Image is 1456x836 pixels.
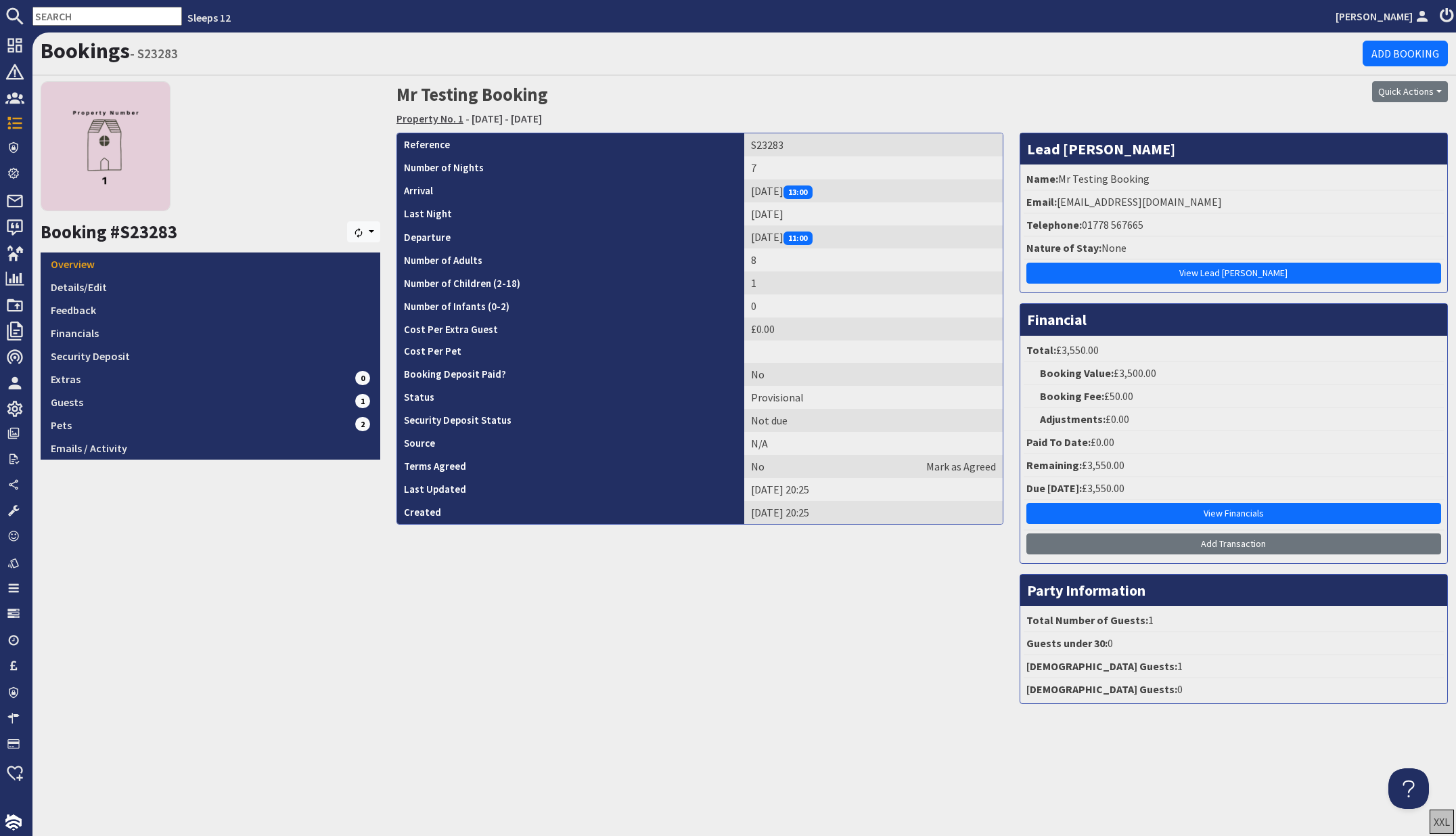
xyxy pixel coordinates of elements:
a: View Financials [1026,503,1442,524]
td: S23283 [744,133,1003,156]
th: Security Deposit Status [397,409,744,432]
td: 0 [744,294,1003,317]
a: Emails / Activity [41,437,380,460]
h3: Financial [1020,304,1448,335]
th: Source [397,432,744,455]
td: [DATE] [744,202,1003,225]
a: Property No. 1 [396,112,463,125]
td: [DATE] [744,179,1003,202]
li: £3,550.00 [1024,339,1444,362]
th: Number of Adults [397,248,744,271]
a: Mark as Agreed [926,458,996,475]
strong: Total Number of Guests: [1026,613,1148,627]
a: Booking #S23283 [41,221,177,243]
strong: Name: [1026,172,1058,185]
li: £0.00 [1024,431,1444,454]
a: Add Transaction [1026,533,1442,554]
li: £3,550.00 [1024,477,1444,500]
li: Mr Testing Booking [1024,168,1444,191]
th: Arrival [397,179,744,202]
a: Extras0 [41,368,380,391]
td: 7 [744,156,1003,179]
td: No [744,363,1003,386]
li: 01778 567665 [1024,214,1444,237]
a: View Lead [PERSON_NAME] [1026,263,1442,284]
th: Cost Per Extra Guest [397,317,744,340]
li: 0 [1024,632,1444,655]
strong: Email: [1026,195,1057,208]
th: Terms Agreed [397,455,744,478]
th: Number of Nights [397,156,744,179]
span: 11:00 [783,232,813,245]
span: 13:00 [783,185,813,199]
th: Reference [397,133,744,156]
td: £0.00 [744,317,1003,340]
strong: Telephone: [1026,218,1082,232]
strong: Total: [1026,343,1056,357]
strong: [DEMOGRAPHIC_DATA] Guests: [1026,659,1177,673]
li: [EMAIL_ADDRESS][DOMAIN_NAME] [1024,191,1444,214]
th: Cost Per Pet [397,340,744,363]
th: Departure [397,225,744,248]
strong: Due [DATE]: [1026,481,1082,495]
td: 1 [744,271,1003,294]
th: Number of Children (2-18) [397,271,744,294]
span: 1 [355,394,370,408]
th: Booking Deposit Paid? [397,363,744,386]
span: 0 [355,371,370,384]
strong: Booking Value: [1040,366,1114,380]
a: Financials [41,322,380,345]
td: No [744,455,1003,478]
a: Feedback [41,299,380,322]
h2: Mr Testing Booking [396,81,1092,129]
td: 8 [744,248,1003,271]
th: Status [397,386,744,409]
span: 2 [355,417,370,431]
input: SEARCH [32,7,182,26]
td: N/A [744,432,1003,455]
li: 1 [1024,655,1444,678]
h3: Lead [PERSON_NAME] [1020,133,1448,164]
a: Bookings [41,37,130,64]
iframe: Toggle Customer Support [1388,768,1429,809]
td: [DATE] 20:25 [744,501,1003,524]
h3: Party Information [1020,575,1448,606]
th: Number of Infants (0-2) [397,294,744,317]
td: [DATE] 20:25 [744,478,1003,501]
a: Details/Edit [41,276,380,299]
td: Not due [744,409,1003,432]
strong: Guests under 30: [1026,636,1108,650]
a: Security Deposit [41,345,380,368]
a: [DATE] - [DATE] [472,112,542,125]
strong: Nature of Stay: [1026,241,1101,255]
small: - S23283 [130,45,178,62]
strong: Remaining: [1026,458,1082,472]
a: Pets2 [41,414,380,437]
strong: Adjustments: [1040,412,1106,426]
li: £3,500.00 [1024,362,1444,385]
strong: Paid To Date: [1026,435,1091,449]
img: staytech_i_w-64f4e8e9ee0a9c174fd5317b4b171b261742d2d393467e5bdba4413f4f884c10.svg [5,814,22,831]
li: 0 [1024,678,1444,700]
span: - [465,112,470,125]
li: 1 [1024,609,1444,632]
li: £0.00 [1024,408,1444,431]
button: Quick Actions [1372,81,1448,102]
img: Property No. 1's icon [41,81,170,211]
a: Guests1 [41,391,380,414]
li: None [1024,237,1444,260]
li: £3,550.00 [1024,454,1444,477]
a: Add Booking [1363,41,1448,66]
th: Created [397,501,744,524]
a: Sleeps 12 [187,11,231,24]
a: Overview [41,252,380,276]
li: £50.00 [1024,385,1444,408]
div: XXL [1434,814,1450,830]
strong: [DEMOGRAPHIC_DATA] Guests: [1026,682,1177,696]
a: [PERSON_NAME] [1336,8,1432,24]
th: Last Updated [397,478,744,501]
th: Last Night [397,202,744,225]
strong: Booking Fee: [1040,389,1104,403]
td: [DATE] [744,225,1003,248]
td: Provisional [744,386,1003,409]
